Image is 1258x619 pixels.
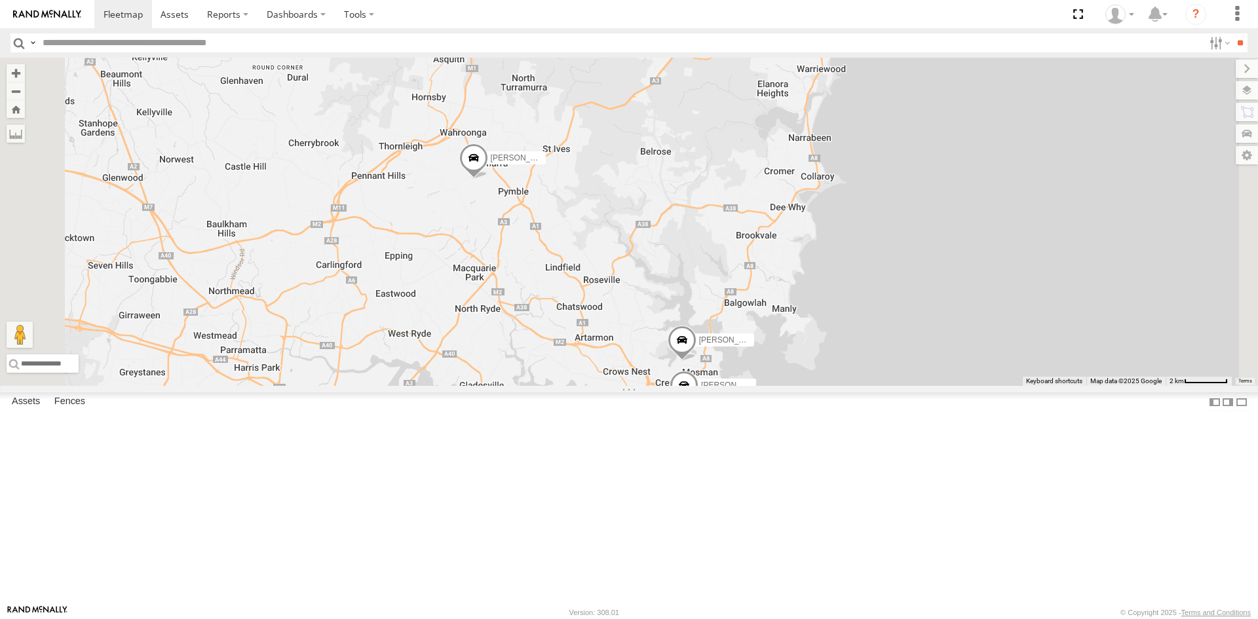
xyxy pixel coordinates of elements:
button: Zoom Home [7,100,25,118]
span: Map data ©2025 Google [1090,377,1162,385]
i: ? [1185,4,1206,25]
button: Zoom out [7,82,25,100]
label: Hide Summary Table [1235,392,1248,411]
a: Terms and Conditions [1181,609,1251,616]
button: Map scale: 2 km per 63 pixels [1166,377,1232,386]
label: Fences [48,393,92,411]
div: Version: 308.01 [569,609,619,616]
label: Assets [5,393,47,411]
label: Search Filter Options [1204,33,1232,52]
div: © Copyright 2025 - [1120,609,1251,616]
span: 2 km [1170,377,1184,385]
label: Map Settings [1236,146,1258,164]
button: Drag Pegman onto the map to open Street View [7,322,33,348]
span: [PERSON_NAME] - EJV 51E [701,381,803,390]
span: [PERSON_NAME] 51D [491,153,572,162]
label: Dock Summary Table to the Left [1208,392,1221,411]
a: Visit our Website [7,606,67,619]
img: rand-logo.svg [13,10,81,19]
label: Dock Summary Table to the Right [1221,392,1234,411]
label: Search Query [28,33,38,52]
button: Zoom in [7,64,25,82]
button: Keyboard shortcuts [1026,377,1082,386]
a: Terms (opens in new tab) [1238,379,1252,384]
label: Measure [7,124,25,143]
span: [PERSON_NAME] - FBU 10A [699,335,803,344]
div: Daniel Hayman [1101,5,1139,24]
